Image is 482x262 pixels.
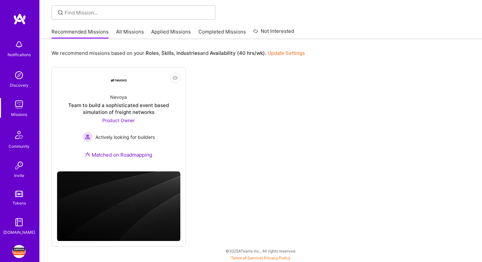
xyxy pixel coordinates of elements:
div: [DOMAIN_NAME] [3,229,35,236]
img: Invite [12,159,26,172]
div: Team to build a sophisticated event based simulation of freight networks [57,102,180,116]
div: Matched on Roadmapping [85,151,152,158]
div: Notifications [8,51,31,58]
a: Company LogoNevoyaTeam to build a sophisticated event based simulation of freight networksProduct... [57,73,180,166]
div: Missions [11,111,27,118]
a: Recommended Missions [51,28,109,39]
img: Simpson Strong-Tie: General Design [12,245,26,258]
div: Community [9,143,30,150]
a: Privacy Policy [264,255,291,260]
div: Nevoya [110,94,127,100]
b: Roles [146,50,159,56]
img: Community [11,127,27,143]
div: Tokens [12,200,26,207]
div: © 2025 ATeams Inc., All rights reserved. [39,243,482,259]
img: tokens [15,191,23,197]
div: Discovery [10,82,29,89]
img: Actively looking for builders [82,132,93,142]
img: teamwork [12,98,26,111]
input: Find Mission... [65,9,211,16]
a: Terms of Service [231,255,262,260]
span: Product Owner [102,118,135,123]
img: bell [12,38,26,51]
img: discovery [12,69,26,82]
a: Update Settings [268,50,305,56]
img: cover [57,171,180,241]
a: Simpson Strong-Tie: General Design [11,245,27,258]
img: Company logo [108,196,129,217]
img: guide book [12,216,26,229]
a: All Missions [116,28,144,39]
img: Ateam Purple Icon [85,152,90,157]
a: Applied Missions [151,28,191,39]
span: Actively looking for builders [95,134,155,141]
img: Company Logo [111,79,127,82]
div: Invite [14,172,24,179]
a: Not Interested [253,27,294,39]
b: Skills [161,50,174,56]
p: We recommend missions based on your , , and . [51,50,305,56]
span: | [231,255,291,260]
b: Industries [176,50,200,56]
b: Availability (40 hrs/wk) [210,50,265,56]
a: Completed Missions [198,28,246,39]
i: icon EyeClosed [172,75,178,80]
img: logo [13,13,26,25]
i: icon SearchGrey [57,9,64,16]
